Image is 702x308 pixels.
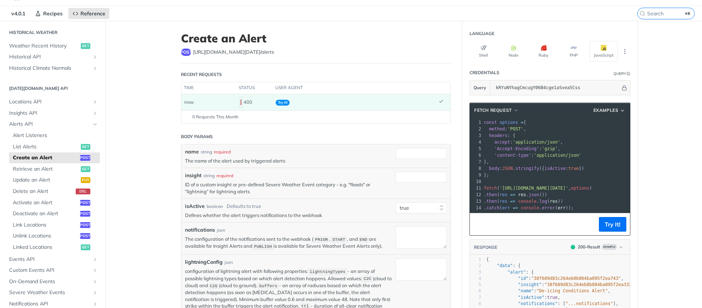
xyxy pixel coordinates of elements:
div: 9 [470,172,482,178]
a: Historical Climate NormalsShow subpages for Historical Climate Normals [5,63,100,74]
div: 4 [470,275,481,282]
span: "notifications" [518,301,558,306]
a: Severe Weather EventsShow subpages for Severe Weather Events [5,287,100,298]
span: Events API [9,256,90,263]
span: }; [484,172,489,178]
a: Retrieve an Alertget [9,164,100,175]
p: ID of a custom insight or pre-defined Severe Weather Event category - e.g. "floods" or ”lightning... [185,181,392,194]
span: post [80,233,90,239]
button: Node [499,41,528,62]
div: 11 [470,185,482,191]
span: then [486,199,497,204]
span: Deactivate an Alert [13,210,78,217]
i: Information [627,72,630,76]
kbd: ⌘K [683,10,692,17]
span: C2G [210,284,218,289]
span: console [521,205,539,210]
span: del [76,189,90,194]
button: Try It! [599,217,626,232]
span: : , [484,126,526,132]
a: Linked Locationsget [9,242,100,253]
button: Show subpages for On-Demand Events [92,279,98,285]
span: res [518,192,526,197]
button: PHP [559,41,588,62]
div: string [201,149,212,155]
span: post [80,211,90,217]
span: lightningTypes [310,269,346,274]
span: Alert Listeners [13,132,98,139]
button: JavaScript [589,41,618,62]
a: Alert Listeners [9,130,100,141]
div: string [203,172,215,179]
span: . ( . ( )) [484,199,563,204]
label: lightningConfig [185,258,223,266]
a: Weather Recent Historyget [5,41,100,52]
span: Try It! [276,100,290,106]
span: C2C [364,277,371,282]
span: Recipes [43,10,63,17]
button: Show subpages for Locations API [92,99,98,105]
div: 12 [470,191,482,198]
div: Credentials [469,69,499,76]
span: get [81,166,90,172]
span: log [539,199,547,204]
span: 400 [241,99,241,105]
span: options [499,120,518,125]
span: true [547,295,558,300]
button: Copy to clipboard [473,219,484,230]
span: 'application/json' [534,153,581,158]
span: Retrieve an Alert [13,166,79,173]
span: fetch [484,186,497,191]
span: stringify [516,166,539,171]
span: END [360,237,367,242]
span: On-Demand Events [9,278,90,285]
button: Show subpages for Historical Climate Normals [92,65,98,71]
span: . ( . ( )); [484,205,574,210]
div: Recent Requests [181,71,222,78]
span: options [571,186,589,191]
span: "isActive" [518,295,544,300]
span: Delete an Alert [13,188,74,195]
div: required [214,149,231,155]
span: => [510,192,515,197]
label: isActive [185,202,205,210]
a: Update an Alertput [9,175,100,186]
span: : , [486,282,637,287]
button: Show subpages for Notifications API [92,301,98,307]
div: boolean [207,203,223,210]
a: Insights APIShow subpages for Insights API [5,108,100,119]
div: 8 [470,165,482,172]
svg: More ellipsis [622,48,628,55]
span: Example [602,244,617,250]
span: "38f689d83c264eb0b084ba095f2ea743" [531,276,621,281]
span: Link Locations [13,221,78,229]
span: Alerts API [9,121,90,128]
a: Locations APIShow subpages for Locations API [5,96,100,107]
a: Events APIShow subpages for Events API [5,254,100,265]
span: 'POST' [507,126,523,132]
div: 10 [470,178,482,185]
h2: Historical Weather [5,29,100,36]
button: Hide subpages for Alerts API [92,121,98,127]
span: }, [484,159,489,164]
span: err [502,205,510,210]
span: ( , ) [484,186,592,191]
span: Update an Alert [13,176,79,184]
span: { [486,257,489,262]
div: Body Params [181,133,213,140]
button: Examples [591,107,628,114]
div: 2 [470,263,481,269]
button: Show subpages for Insights API [92,110,98,116]
span: body [489,166,499,171]
span: post [80,222,90,228]
span: "data" [497,263,513,268]
div: 6 [470,152,482,159]
a: Deactivate an Alertpost [9,208,100,219]
span: Notifications API [9,300,90,308]
span: fetch Request [474,107,512,114]
span: then [486,192,497,197]
span: '[URL][DOMAIN_NAME][DATE]' [499,186,568,191]
button: fetch Request [472,107,521,114]
span: "38f689d83c264eb0b084ba095f2ea332" [544,282,634,287]
a: Unlink Locationspost [9,231,100,242]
